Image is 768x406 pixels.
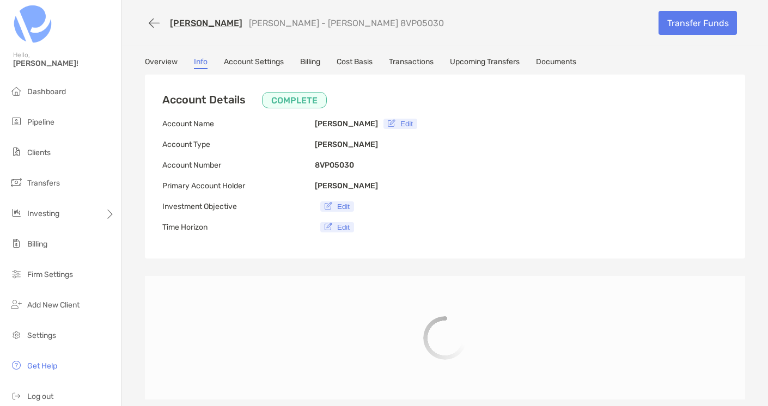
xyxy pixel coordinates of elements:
span: Add New Client [27,300,80,310]
img: firm-settings icon [10,267,23,280]
img: investing icon [10,206,23,219]
img: get-help icon [10,359,23,372]
p: Account Type [162,138,315,151]
a: Transactions [389,57,434,69]
img: billing icon [10,237,23,250]
p: [PERSON_NAME] - [PERSON_NAME] 8VP05030 [249,18,444,28]
img: transfers icon [10,176,23,189]
p: Primary Account Holder [162,179,315,193]
button: Edit [320,222,354,232]
img: Zoe Logo [13,4,52,44]
a: Transfer Funds [659,11,737,35]
span: Transfers [27,179,60,188]
a: Upcoming Transfers [450,57,520,69]
img: logout icon [10,389,23,402]
span: Log out [27,392,53,401]
span: Dashboard [27,87,66,96]
a: Billing [300,57,320,69]
h3: Account Details [162,92,327,108]
b: 8VP05030 [315,161,354,170]
b: [PERSON_NAME] [315,119,378,128]
a: Cost Basis [337,57,373,69]
b: [PERSON_NAME] [315,181,378,190]
p: Account Number [162,158,315,172]
img: clients icon [10,145,23,158]
span: Clients [27,148,51,157]
span: [PERSON_NAME]! [13,59,115,68]
img: dashboard icon [10,84,23,97]
span: Settings [27,331,56,340]
a: Info [194,57,208,69]
span: Get Help [27,361,57,371]
p: Account Name [162,117,315,131]
span: Pipeline [27,118,54,127]
a: Documents [536,57,576,69]
img: pipeline icon [10,115,23,128]
img: add_new_client icon [10,298,23,311]
p: Investment Objective [162,200,315,213]
span: Investing [27,209,59,218]
b: [PERSON_NAME] [315,140,378,149]
a: Overview [145,57,178,69]
a: Account Settings [224,57,284,69]
button: Edit [320,201,354,212]
img: settings icon [10,328,23,341]
span: Billing [27,239,47,249]
a: [PERSON_NAME] [170,18,242,28]
button: Edit [383,119,417,129]
p: Time Horizon [162,220,315,234]
span: Firm Settings [27,270,73,279]
p: COMPLETE [271,94,318,107]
